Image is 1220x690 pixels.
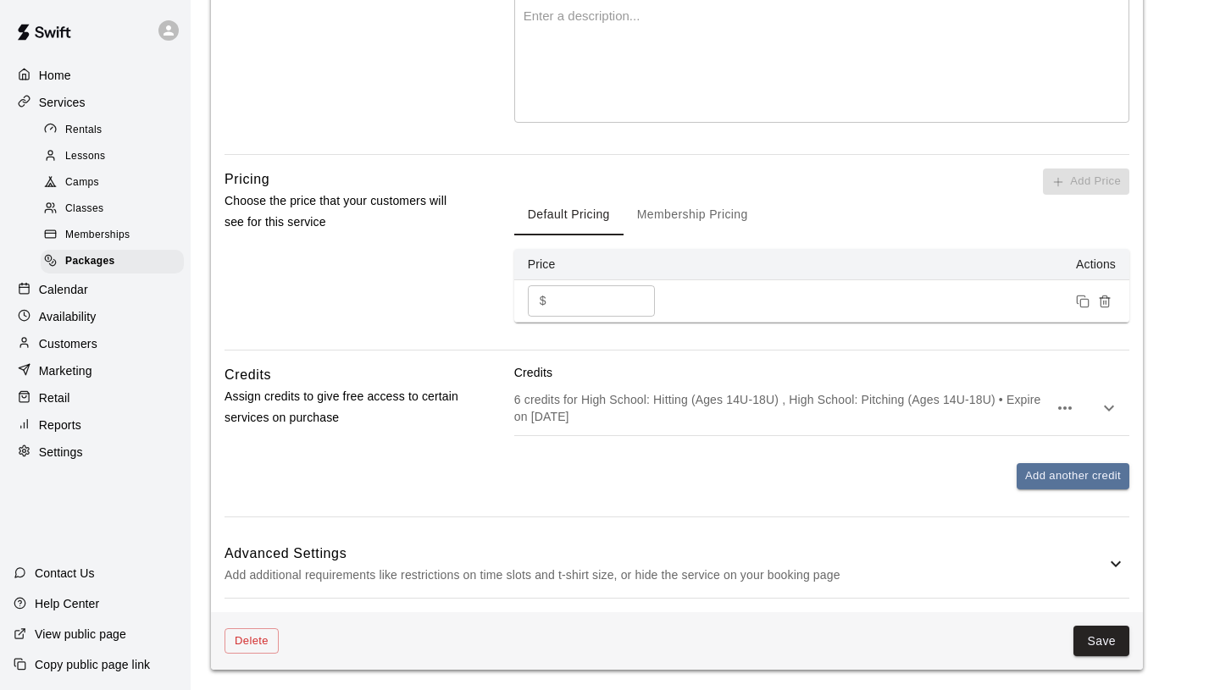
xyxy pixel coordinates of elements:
th: Price [514,249,684,280]
button: Delete [225,628,279,654]
a: Reports [14,412,177,438]
span: Rentals [65,122,103,139]
p: Availability [39,308,97,325]
a: Classes [41,196,191,223]
span: Packages [65,253,115,270]
button: Duplicate price [1072,290,1094,312]
p: Home [39,67,71,84]
a: Services [14,90,177,115]
a: Calendar [14,277,177,302]
div: Rentals [41,119,184,142]
p: Assign credits to give free access to certain services on purchase [225,386,460,428]
a: Camps [41,170,191,196]
p: Customers [39,335,97,352]
div: Packages [41,250,184,273]
div: Advanced SettingsAdd additional requirements like restrictions on time slots and t-shirt size, or... [225,531,1129,598]
a: Customers [14,331,177,356]
div: Memberships [41,224,184,247]
a: Memberships [41,223,191,249]
h6: Credits [225,364,271,386]
h6: Advanced Settings [225,543,1106,565]
a: Rentals [41,117,191,143]
div: Camps [41,171,184,195]
a: Lessons [41,143,191,169]
button: Save [1073,626,1129,657]
span: Classes [65,201,103,218]
p: $ [540,292,546,310]
a: Availability [14,304,177,329]
p: Settings [39,444,83,461]
a: Marketing [14,358,177,384]
p: 6 credits for High School: Hitting (Ages 14U-18U) , High School: Pitching (Ages 14U-18U) • Expire... [514,391,1048,425]
div: 6 credits for High School: Hitting (Ages 14U-18U) , High School: Pitching (Ages 14U-18U) • Expire... [514,381,1129,435]
span: Memberships [65,227,130,244]
h6: Pricing [225,168,269,190]
p: Services [39,94,86,111]
a: Settings [14,439,177,465]
a: Packages [41,249,191,275]
p: View public page [35,626,126,643]
button: Default Pricing [514,195,624,235]
p: Credits [514,364,1129,381]
p: Help Center [35,595,99,612]
p: Add additional requirements like restrictions on time slots and t-shirt size, or hide the service... [225,565,1106,586]
p: Marketing [39,362,92,379]
span: Lessons [65,148,106,165]
a: Retail [14,385,177,411]
a: Home [14,63,177,88]
span: Camps [65,174,99,191]
th: Actions [684,249,1129,280]
div: Lessons [41,145,184,168]
button: Membership Pricing [624,195,762,235]
button: Add another credit [1017,463,1129,489]
p: Contact Us [35,565,95,582]
button: Remove price [1094,290,1116,312]
p: Choose the price that your customers will see for this service [225,190,460,233]
p: Retail [39,389,70,406]
div: Classes [41,197,184,221]
p: Reports [39,417,81,433]
p: Copy public page link [35,656,150,673]
p: Calendar [39,281,88,298]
